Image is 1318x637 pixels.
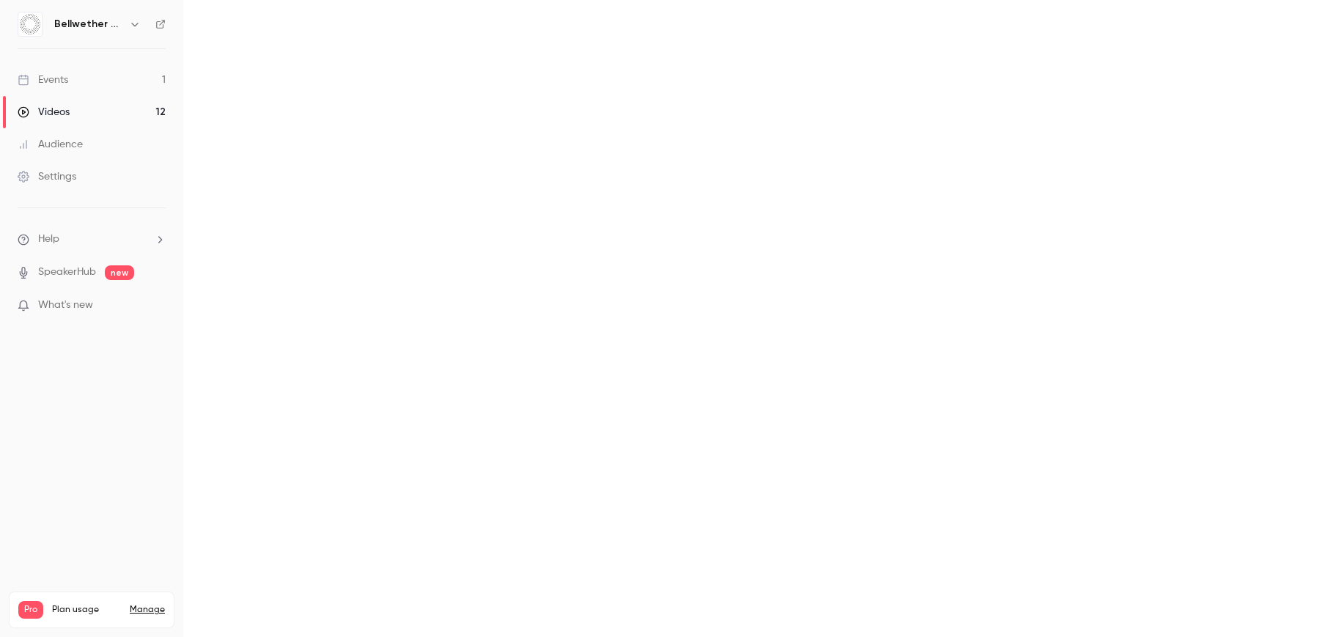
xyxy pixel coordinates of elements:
[148,299,166,312] iframe: Noticeable Trigger
[54,17,123,32] h6: Bellwether Coffee
[38,232,59,247] span: Help
[18,232,166,247] li: help-dropdown-opener
[130,604,165,616] a: Manage
[18,169,76,184] div: Settings
[18,105,70,119] div: Videos
[18,601,43,619] span: Pro
[38,265,96,280] a: SpeakerHub
[52,604,121,616] span: Plan usage
[38,298,93,313] span: What's new
[105,265,134,280] span: new
[18,12,42,36] img: Bellwether Coffee
[18,73,68,87] div: Events
[18,137,83,152] div: Audience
